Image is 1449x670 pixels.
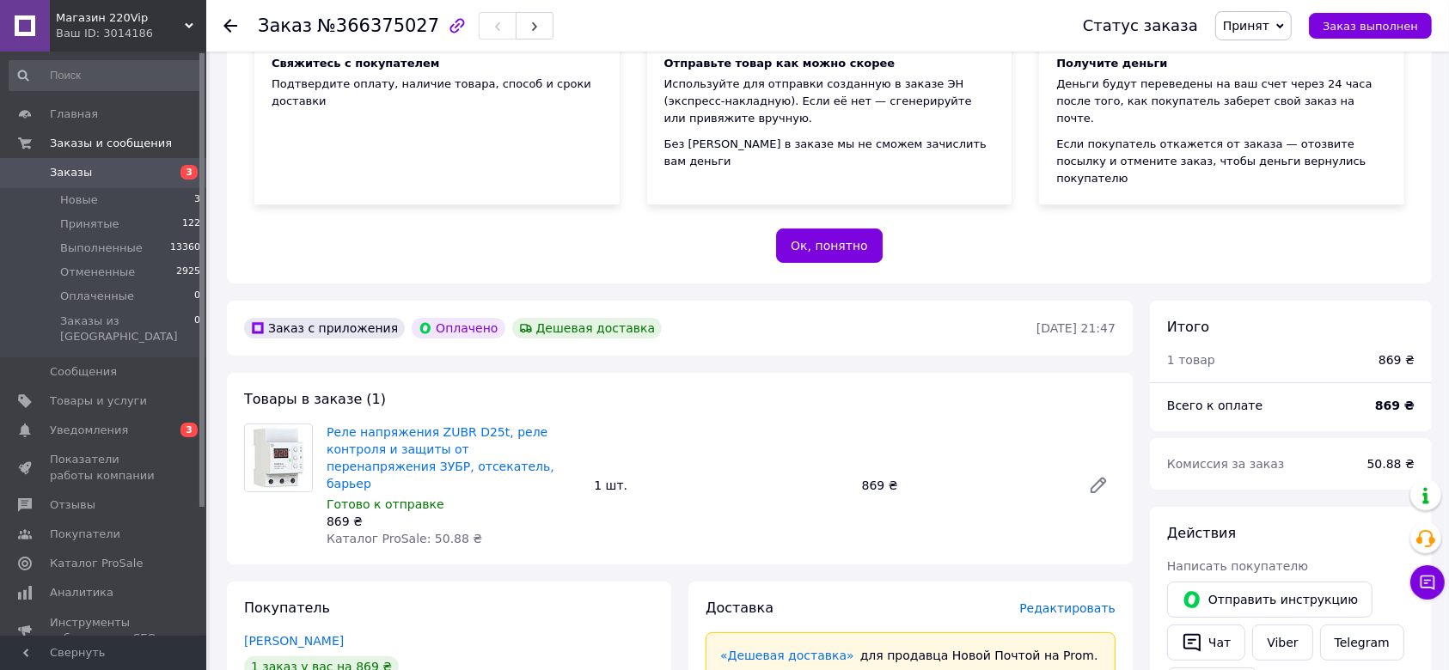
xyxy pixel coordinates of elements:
span: 122 [182,216,200,232]
div: Используйте для отправки созданную в заказе ЭН (экспресс-накладную). Если её нет — сгенерируйте и... [664,76,995,127]
div: Вернуться назад [223,17,237,34]
span: 3 [180,423,198,437]
span: №366375027 [317,15,439,36]
a: «Дешевая доставка» [720,649,854,662]
span: Аналитика [50,585,113,600]
input: Поиск [9,60,202,91]
span: Магазин 220Vip [56,10,185,26]
span: Действия [1167,525,1236,541]
span: Отправьте товар как можно скорее [664,57,896,70]
button: Ок, понятно [776,228,883,263]
a: Telegram [1320,624,1404,661]
span: Инструменты вебмастера и SEO [50,615,159,646]
button: Чат с покупателем [1410,565,1445,600]
div: для продавца Новой Почтой на Prom. [720,647,1101,664]
span: Получите деньги [1056,57,1167,70]
span: 50.88 ₴ [1367,457,1415,471]
span: Каталог ProSale: 50.88 ₴ [327,532,482,545]
span: Свяжитесь с покупателем [272,57,439,70]
span: 3 [194,192,200,208]
div: Если покупатель откажется от заказа — отозвите посылку и отмените заказ, чтобы деньги вернулись п... [1056,136,1387,187]
span: Отзывы [50,497,95,513]
b: 869 ₴ [1375,399,1415,412]
div: 869 ₴ [327,513,580,530]
div: Без [PERSON_NAME] в заказе мы не сможем зачислить вам деньги [664,136,995,170]
div: Дешевая доставка [512,318,663,338]
span: Сообщения [50,364,117,380]
a: Редактировать [1081,468,1116,502]
span: 1 товар [1167,353,1215,367]
span: Заказ [258,15,312,36]
span: Редактировать [1019,601,1116,615]
span: Товары и услуги [50,393,147,409]
div: Подтвердите оплату, наличие товара, способ и сроки доставки [254,3,620,204]
span: Готово к отправке [327,497,444,511]
time: [DATE] 21:47 [1036,321,1116,335]
span: Покупатели [50,527,120,542]
span: Заказы из [GEOGRAPHIC_DATA] [60,314,194,344]
span: Доставка [706,600,773,616]
span: Выполненные [60,241,143,256]
span: Уведомления [50,423,128,438]
img: Реле напряжения ZUBR D25t, реле контроля и защиты от перенапряжения ЗУБР, отсекатель, барьер [245,424,312,491]
span: Показатели работы компании [50,452,159,483]
a: Viber [1252,624,1312,661]
span: 0 [194,314,200,344]
span: Главная [50,107,98,122]
div: Оплачено [412,318,504,338]
a: [PERSON_NAME] [244,634,344,648]
span: Принят [1223,19,1269,33]
span: Заказы и сообщения [50,136,172,151]
span: Итого [1167,319,1209,335]
div: Статус заказа [1083,17,1198,34]
div: 869 ₴ [1379,351,1415,368]
span: Оплаченные [60,289,134,304]
span: Принятые [60,216,119,232]
button: Чат [1167,624,1245,661]
span: Написать покупателю [1167,559,1308,573]
span: Всего к оплате [1167,399,1263,412]
div: 869 ₴ [855,473,1074,497]
div: Ваш ID: 3014186 [56,26,206,41]
span: 0 [194,289,200,304]
span: 3 [180,165,198,180]
span: 2925 [176,265,200,280]
span: Каталог ProSale [50,556,143,571]
span: Комиссия за заказ [1167,457,1285,471]
div: 1 шт. [587,473,854,497]
button: Отправить инструкцию [1167,582,1373,618]
span: Заказ выполнен [1323,20,1418,33]
span: Покупатель [244,600,330,616]
div: Заказ с приложения [244,318,405,338]
span: Отмененные [60,265,135,280]
span: Новые [60,192,98,208]
span: Товары в заказе (1) [244,391,386,407]
div: Деньги будут переведены на ваш счет через 24 часа после того, как покупатель заберет свой заказ н... [1056,76,1387,127]
button: Заказ выполнен [1309,13,1432,39]
span: Заказы [50,165,92,180]
a: Реле напряжения ZUBR D25t, реле контроля и защиты от перенапряжения ЗУБР, отсекатель, барьер [327,425,554,490]
span: 13360 [170,241,200,256]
